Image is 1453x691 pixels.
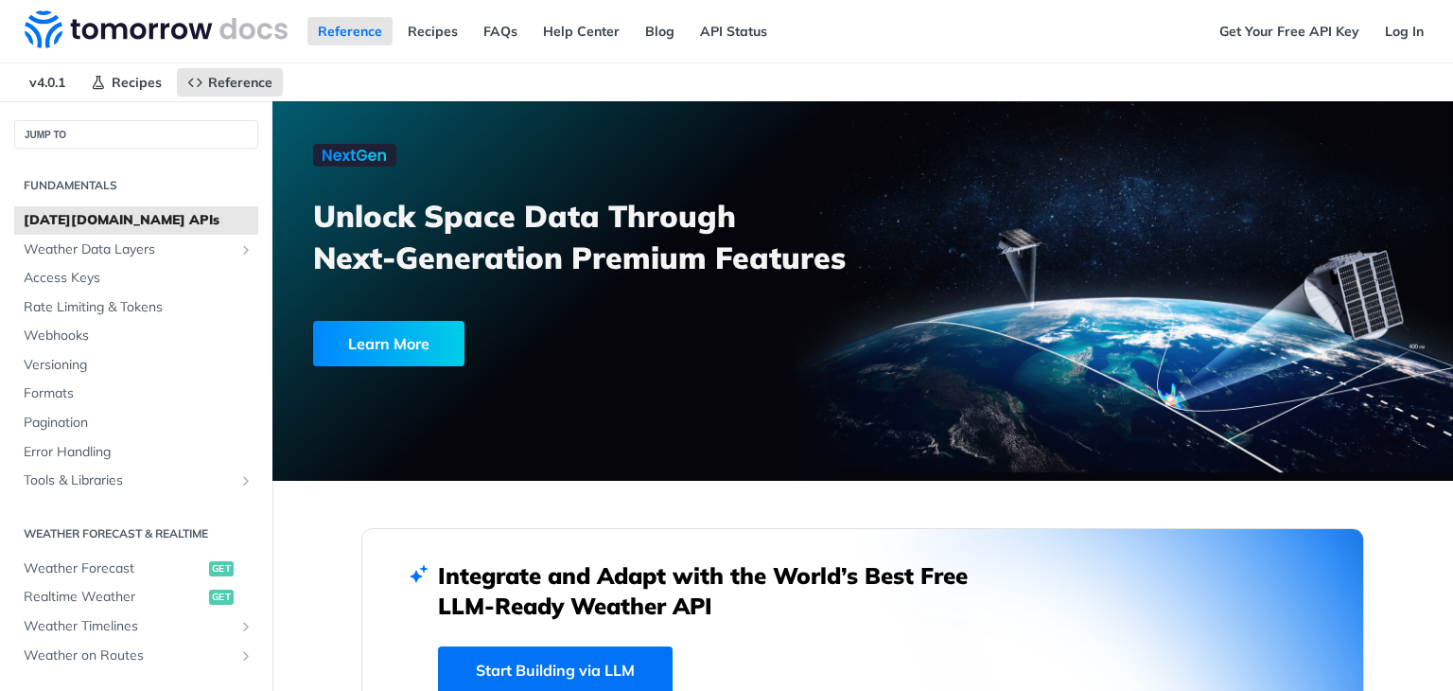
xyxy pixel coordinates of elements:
span: Formats [24,384,254,403]
a: Pagination [14,409,258,437]
a: Recipes [80,68,172,97]
a: Weather Data LayersShow subpages for Weather Data Layers [14,236,258,264]
a: Learn More [313,321,769,366]
button: Show subpages for Weather on Routes [238,648,254,664]
a: Access Keys [14,264,258,292]
span: Error Handling [24,443,254,462]
img: Tomorrow.io Weather API Docs [25,10,288,48]
span: Rate Limiting & Tokens [24,298,254,317]
span: get [209,561,234,576]
a: [DATE][DOMAIN_NAME] APIs [14,206,258,235]
a: Error Handling [14,438,258,467]
div: Learn More [313,321,464,366]
a: Weather Forecastget [14,555,258,583]
a: Blog [635,17,685,45]
span: get [209,590,234,605]
span: Weather Forecast [24,559,204,578]
span: Weather Data Layers [24,240,234,259]
a: Tools & LibrariesShow subpages for Tools & Libraries [14,467,258,495]
span: Realtime Weather [24,588,204,607]
a: Weather on RoutesShow subpages for Weather on Routes [14,642,258,670]
span: [DATE][DOMAIN_NAME] APIs [24,211,254,230]
span: Weather on Routes [24,647,234,665]
span: Reference [208,74,272,91]
button: Show subpages for Weather Data Layers [238,242,254,257]
span: Pagination [24,414,254,433]
button: Show subpages for Weather Timelines [238,619,254,634]
img: NextGen [313,144,396,167]
button: JUMP TO [14,120,258,149]
a: Versioning [14,351,258,380]
span: Tools & Libraries [24,471,234,490]
span: v4.0.1 [19,68,76,97]
h2: Weather Forecast & realtime [14,525,258,542]
a: Realtime Weatherget [14,583,258,611]
span: Recipes [112,74,162,91]
a: FAQs [473,17,528,45]
a: Recipes [397,17,468,45]
h3: Unlock Space Data Through Next-Generation Premium Features [313,195,884,278]
span: Weather Timelines [24,617,234,636]
a: Get Your Free API Key [1209,17,1370,45]
a: Reference [177,68,283,97]
button: Show subpages for Tools & Libraries [238,473,254,488]
h2: Integrate and Adapt with the World’s Best Free LLM-Ready Weather API [438,560,996,621]
span: Webhooks [24,327,254,345]
a: Weather TimelinesShow subpages for Weather Timelines [14,612,258,641]
a: Webhooks [14,322,258,350]
a: Formats [14,380,258,408]
a: Help Center [533,17,630,45]
a: Log In [1374,17,1434,45]
span: Access Keys [24,269,254,288]
h2: Fundamentals [14,177,258,194]
a: Reference [307,17,393,45]
a: API Status [690,17,778,45]
span: Versioning [24,356,254,375]
a: Rate Limiting & Tokens [14,293,258,322]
